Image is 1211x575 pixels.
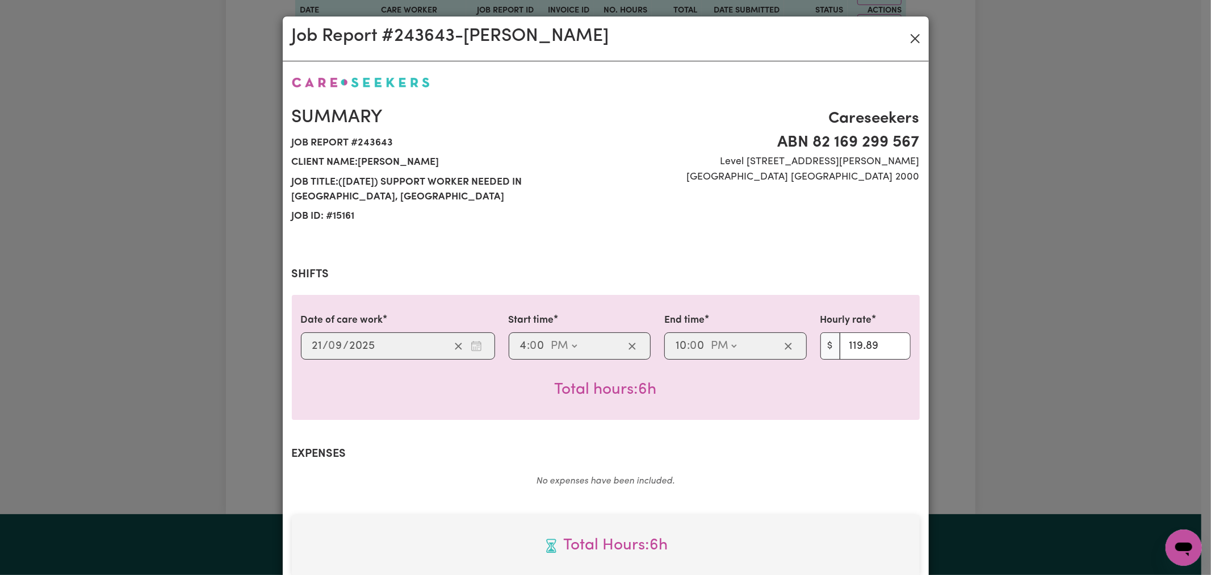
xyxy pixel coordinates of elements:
[301,313,383,328] label: Date of care work
[292,447,920,461] h2: Expenses
[292,107,599,128] h2: Summary
[312,338,323,355] input: --
[555,382,657,398] span: Total hours worked: 6 hours
[301,534,911,557] span: Total hours worked: 6 hours
[537,477,675,486] em: No expenses have been included.
[450,338,467,355] button: Clear date
[527,340,530,352] span: :
[343,340,349,352] span: /
[531,338,546,355] input: --
[530,340,537,352] span: 0
[690,340,697,352] span: 0
[613,107,920,131] span: Careseekers
[906,30,924,48] button: Close
[292,26,609,47] h2: Job Report # 243643 - [PERSON_NAME]
[292,173,599,207] span: Job title: ([DATE]) Support Worker Needed In [GEOGRAPHIC_DATA], [GEOGRAPHIC_DATA]
[349,338,376,355] input: ----
[329,340,336,352] span: 0
[467,338,485,355] button: Enter the date of care work
[292,77,430,88] img: Careseekers logo
[675,338,687,355] input: --
[687,340,690,352] span: :
[664,313,705,328] label: End time
[690,338,705,355] input: --
[292,207,599,226] span: Job ID: # 15161
[292,134,599,153] span: Job report # 243643
[509,313,554,328] label: Start time
[519,338,527,355] input: --
[613,155,920,169] span: Level [STREET_ADDRESS][PERSON_NAME]
[613,131,920,155] span: ABN 82 169 299 567
[820,332,840,360] span: $
[1166,530,1202,566] iframe: Button to launch messaging window
[292,268,920,281] h2: Shifts
[613,170,920,185] span: [GEOGRAPHIC_DATA] [GEOGRAPHIC_DATA] 2000
[820,313,872,328] label: Hourly rate
[329,338,343,355] input: --
[323,340,329,352] span: /
[292,153,599,172] span: Client name: [PERSON_NAME]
